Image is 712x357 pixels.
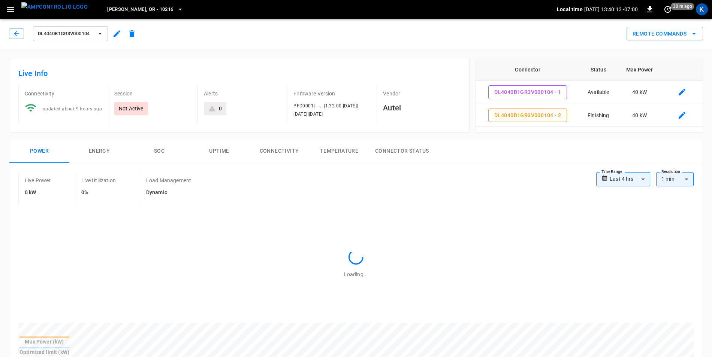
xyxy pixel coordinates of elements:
[189,139,249,163] button: Uptime
[25,90,102,97] p: Connectivity
[219,105,222,112] div: 0
[114,90,191,97] p: Session
[383,90,460,97] p: Vendor
[146,177,191,184] p: Load Management
[618,58,662,81] th: Max Power
[618,81,662,104] td: 40 kW
[671,3,694,10] span: 30 m ago
[383,102,460,114] h6: Autel
[584,6,638,13] p: [DATE] 13:40:13 -07:00
[33,26,108,41] button: DL4040B1GR3V000104
[25,189,51,197] h6: 0 kW
[627,27,703,41] button: Remote Commands
[579,58,618,81] th: Status
[293,90,371,97] p: Firmware Version
[476,58,579,81] th: Connector
[38,30,93,38] span: DL4040B1GR3V000104
[476,58,703,127] table: connector table
[69,139,129,163] button: Energy
[656,172,694,186] div: 1 min
[249,139,309,163] button: Connectivity
[488,109,567,122] button: DL4040B1GR3V000104 - 2
[627,27,703,41] div: remote commands options
[129,139,189,163] button: SOC
[579,104,618,127] td: Finishing
[21,2,88,12] img: ampcontrol.io logo
[81,177,116,184] p: Live Utilization
[488,85,567,99] button: DL4040B1GR3V000104 - 1
[146,189,191,197] h6: Dynamic
[119,105,144,112] p: Not Active
[309,139,369,163] button: Temperature
[204,90,281,97] p: Alerts
[25,177,51,184] p: Live Power
[9,139,69,163] button: Power
[557,6,583,13] p: Local time
[104,2,186,17] button: [PERSON_NAME], OR - 10216
[369,139,435,163] button: Connector Status
[344,271,368,277] span: Loading...
[107,5,173,14] span: [PERSON_NAME], OR - 10216
[18,67,460,79] h6: Live Info
[43,106,102,112] span: updated about 9 hours ago
[601,169,622,175] label: Time Range
[81,189,116,197] h6: 0%
[610,172,650,186] div: Last 4 hrs
[579,81,618,104] td: Available
[293,103,358,117] span: PFD0001|-.--.--|1.32.00|[DATE]|[DATE]|[DATE]
[661,169,680,175] label: Resolution
[662,3,674,15] button: set refresh interval
[696,3,708,15] div: profile-icon
[618,104,662,127] td: 40 kW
